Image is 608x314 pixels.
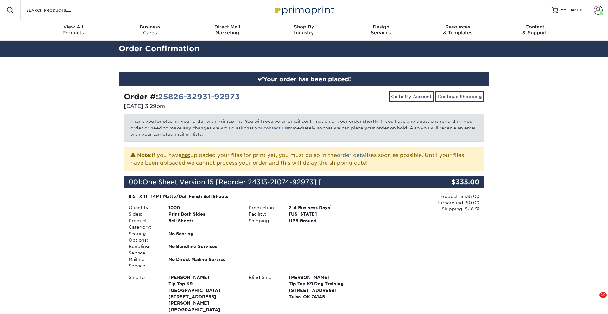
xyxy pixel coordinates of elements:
[112,24,189,35] div: Cards
[129,193,359,199] div: 8.5" X 11" 14PT Matte/Dull Finish Sell Sheets
[26,6,87,14] input: SEARCH PRODUCTS.....
[2,295,54,312] iframe: Google Customer Reviews
[424,176,484,188] div: $335.00
[289,280,359,287] span: Tip Top K9 Dog Training
[164,211,244,217] div: Print Both Sides
[284,204,364,211] div: 2-4 Business Days
[289,274,359,280] span: [PERSON_NAME]
[337,152,371,158] a: order details
[244,274,284,300] div: Blind Ship:
[168,280,239,293] span: Tip Top K9 - [GEOGRAPHIC_DATA]
[289,287,359,293] span: [STREET_ADDRESS]
[272,3,336,17] img: Primoprint
[35,20,112,41] a: View AllProducts
[342,20,419,41] a: DesignServices
[560,8,579,13] span: MY CART
[142,178,321,186] span: One Sheet Version 15 [Reorder 24313-21074-92973] [
[124,92,240,101] strong: Order #:
[168,274,239,312] strong: [GEOGRAPHIC_DATA]
[284,211,364,217] div: [US_STATE]
[35,24,112,35] div: Products
[419,20,496,41] a: Resources& Templates
[164,230,244,243] div: No Scoring
[496,20,573,41] a: Contact& Support
[266,24,343,35] div: Industry
[599,292,607,298] span: 10
[164,243,244,256] div: No Bundling Services
[289,274,359,299] strong: Tulsa, OK 74145
[496,24,573,30] span: Contact
[164,217,244,230] div: Sell Sheets
[244,217,284,224] div: Shipping:
[419,24,496,35] div: & Templates
[124,204,164,211] div: Quantity:
[181,152,190,158] b: not
[342,24,419,35] div: Services
[124,230,164,243] div: Scoring Options:
[124,274,164,313] div: Ship to:
[364,193,479,212] div: Product: $335.00 Turnaround: $0.00 Shipping: $48.51
[419,24,496,30] span: Resources
[435,91,484,102] a: Continue Shopping
[189,24,266,35] div: Marketing
[119,72,489,86] div: Your order has been placed!
[164,204,244,211] div: 1000
[158,92,240,101] a: 25826-32931-92973
[580,8,583,12] span: 0
[124,243,164,256] div: Bundling Service:
[130,151,478,167] p: If you have uploaded your files for print yet, you must do so in the as soon as possible. Until y...
[586,292,602,308] iframe: Intercom live chat
[35,24,112,30] span: View All
[496,24,573,35] div: & Support
[124,217,164,230] div: Product Category:
[112,24,189,30] span: Business
[266,24,343,30] span: Shop By
[244,204,284,211] div: Production:
[168,293,239,306] span: [STREET_ADDRESS][PERSON_NAME]
[284,217,364,224] div: UPS Ground
[124,114,484,141] p: Thank you for placing your order with Primoprint. You will receive an email confirmation of your ...
[189,20,266,41] a: Direct MailMarketing
[244,211,284,217] div: Facility:
[389,91,434,102] a: Go to My Account
[342,24,419,30] span: Design
[124,176,424,188] div: 001:
[263,125,287,130] a: contact us
[114,43,494,55] h2: Order Confirmation
[112,20,189,41] a: BusinessCards
[124,256,164,269] div: Mailing Service:
[266,20,343,41] a: Shop ByIndustry
[168,274,239,280] span: [PERSON_NAME]
[124,103,299,110] p: [DATE] 3:29pm
[164,256,244,269] div: No Direct Mailing Service
[189,24,266,30] span: Direct Mail
[124,211,164,217] div: Sides:
[137,152,152,158] strong: Note:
